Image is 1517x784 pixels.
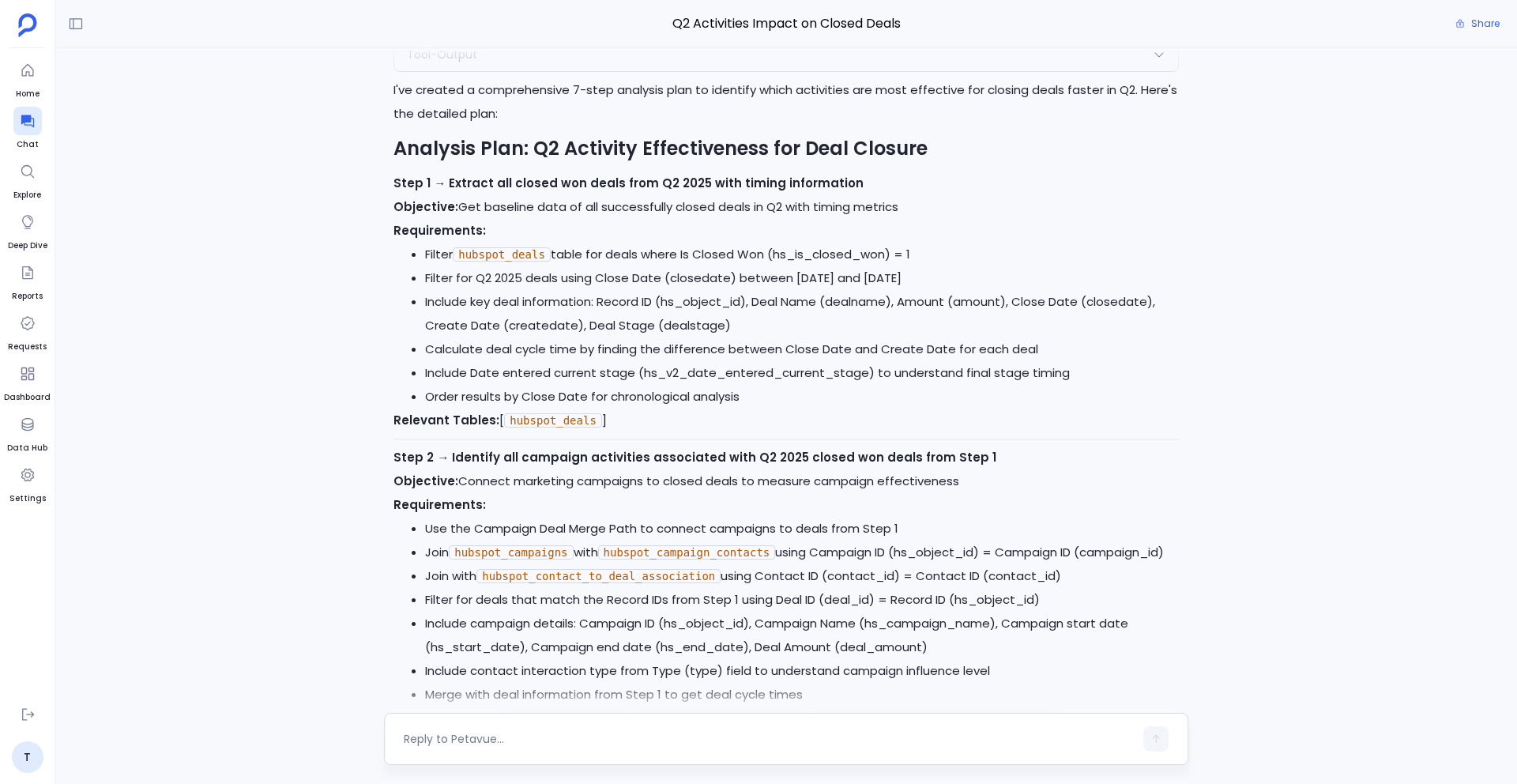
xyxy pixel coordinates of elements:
[8,341,47,353] span: Requests
[12,258,43,303] a: Reports
[12,290,43,303] span: Reports
[13,107,42,151] a: Chat
[384,13,1188,34] span: Q2 Activities Impact on Closed Deals
[425,588,1179,612] li: Filter for deals that match the Record IDs from Step 1 using Deal ID (deal_id) = Record ID (hs_ob...
[393,412,499,428] strong: Relevant Tables:
[504,413,602,428] code: hubspot_deals
[425,266,1179,290] li: Filter for Q2 2025 deals using Close Date (closedate) between [DATE] and [DATE]
[449,545,573,560] code: hubspot_campaigns
[453,247,551,262] code: hubspot_deals
[393,469,1179,493] p: Connect marketing campaigns to closed deals to measure campaign effectiveness
[1446,13,1509,35] button: Share
[13,189,42,202] span: Explore
[425,290,1179,337] li: Include key deal information: Record ID (hs_object_id), Deal Name (dealname), Amount (amount), Cl...
[425,385,1179,409] li: Order results by Close Date for chronological analysis
[425,541,1179,564] li: Join with using Campaign ID (hs_object_id) = Campaign ID (campaign_id)
[393,175,864,191] strong: Step 1 → Extract all closed won deals from Q2 2025 with timing information
[425,337,1179,361] li: Calculate deal cycle time by finding the difference between Close Date and Create Date for each deal
[393,222,486,239] strong: Requirements:
[13,157,42,202] a: Explore
[13,88,42,100] span: Home
[393,496,486,513] strong: Requirements:
[7,410,47,454] a: Data Hub
[9,492,46,505] span: Settings
[425,659,1179,683] li: Include contact interaction type from Type (type) field to understand campaign influence level
[8,309,47,353] a: Requests
[12,741,43,773] a: T
[598,545,776,560] code: hubspot_campaign_contacts
[393,449,996,465] strong: Step 2 → Identify all campaign activities associated with Q2 2025 closed won deals from Step 1
[8,239,47,252] span: Deep Dive
[8,208,47,252] a: Deep Dive
[393,409,1179,432] p: [ ]
[7,442,47,454] span: Data Hub
[4,391,51,404] span: Dashboard
[4,360,51,404] a: Dashboard
[13,138,42,151] span: Chat
[393,473,458,489] strong: Objective:
[476,569,721,583] code: hubspot_contact_to_deal_association
[1471,17,1500,30] span: Share
[9,461,46,505] a: Settings
[425,361,1179,385] li: Include Date entered current stage (hs_v2_date_entered_current_stage) to understand final stage t...
[425,243,1179,266] li: Filter table for deals where Is Closed Won (hs_is_closed_won) = 1
[425,517,1179,541] li: Use the Campaign Deal Merge Path to connect campaigns to deals from Step 1
[393,195,1179,219] p: Get baseline data of all successfully closed deals in Q2 with timing metrics
[393,198,458,215] strong: Objective:
[13,56,42,100] a: Home
[393,135,1179,162] h2: Analysis Plan: Q2 Activity Effectiveness for Deal Closure
[425,564,1179,588] li: Join with using Contact ID (contact_id) = Contact ID (contact_id)
[425,612,1179,659] li: Include campaign details: Campaign ID (hs_object_id), Campaign Name (hs_campaign_name), Campaign ...
[393,78,1179,126] p: I've created a comprehensive 7-step analysis plan to identify which activities are most effective...
[18,13,37,37] img: petavue logo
